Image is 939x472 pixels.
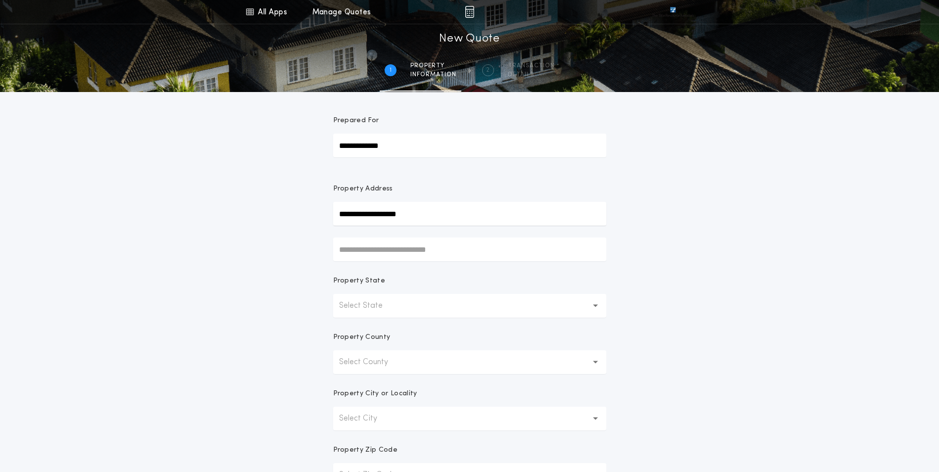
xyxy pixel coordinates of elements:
img: vs-icon [652,7,693,17]
p: Prepared For [333,116,379,126]
p: Property City or Locality [333,389,417,399]
span: Transaction [508,62,555,70]
input: Prepared For [333,134,606,157]
p: Property County [333,332,391,342]
span: information [410,71,456,79]
h2: 2 [486,66,490,74]
p: Select State [339,300,398,312]
p: Property Address [333,184,606,194]
h1: New Quote [439,31,499,47]
span: details [508,71,555,79]
p: Select County [339,356,404,368]
p: Property Zip Code [333,445,397,455]
button: Select State [333,294,606,318]
p: Property State [333,276,385,286]
button: Select County [333,350,606,374]
h2: 1 [390,66,392,74]
img: img [465,6,474,18]
p: Select City [339,413,393,425]
span: Property [410,62,456,70]
button: Select City [333,407,606,430]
